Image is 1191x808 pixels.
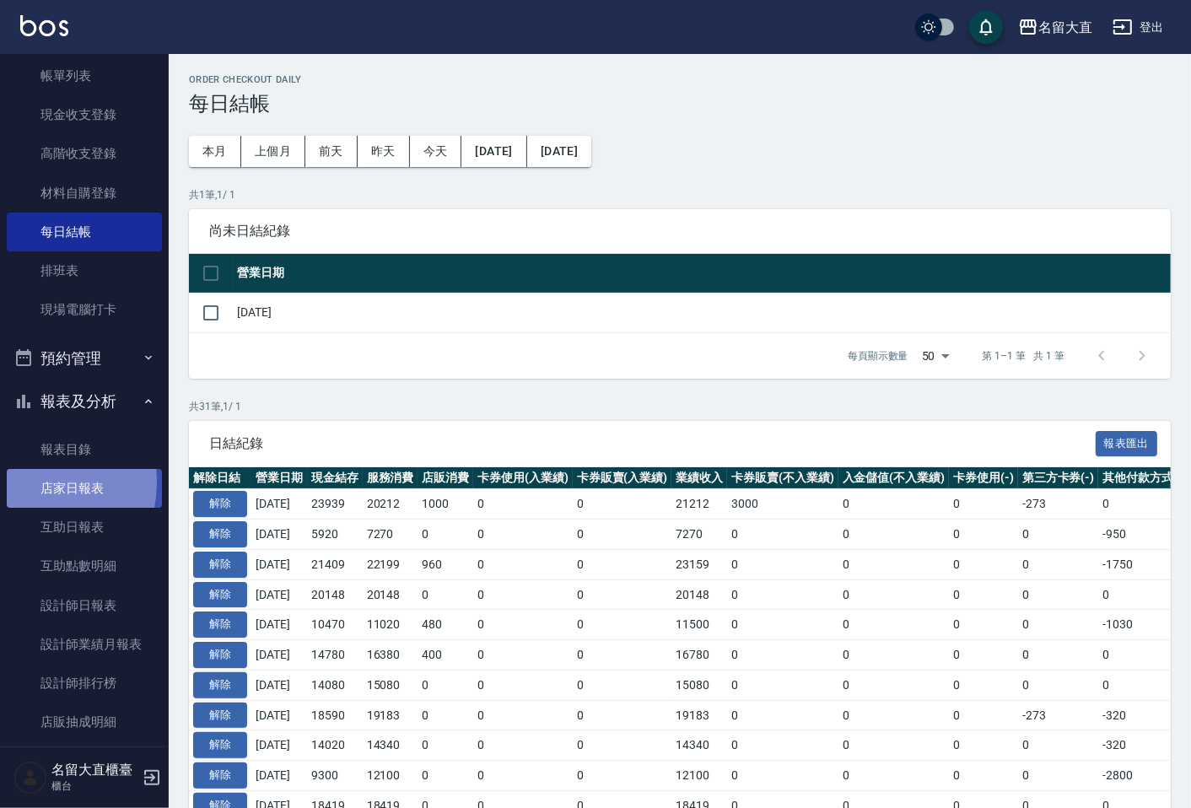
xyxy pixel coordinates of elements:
[949,700,1018,730] td: 0
[1098,730,1191,761] td: -320
[189,399,1171,414] p: 共 31 筆, 1 / 1
[307,730,363,761] td: 14020
[727,520,838,550] td: 0
[418,549,473,579] td: 960
[838,700,950,730] td: 0
[727,730,838,761] td: 0
[251,610,307,640] td: [DATE]
[193,703,247,729] button: 解除
[363,640,418,671] td: 16380
[573,579,672,610] td: 0
[307,520,363,550] td: 5920
[251,730,307,761] td: [DATE]
[418,640,473,671] td: 400
[189,74,1171,85] h2: Order checkout daily
[410,136,462,167] button: 今天
[1098,579,1191,610] td: 0
[573,700,672,730] td: 0
[1018,670,1099,700] td: 0
[573,670,672,700] td: 0
[363,610,418,640] td: 11020
[1096,434,1158,450] a: 報表匯出
[949,489,1018,520] td: 0
[251,579,307,610] td: [DATE]
[1018,520,1099,550] td: 0
[251,520,307,550] td: [DATE]
[1018,549,1099,579] td: 0
[573,549,672,579] td: 0
[1018,489,1099,520] td: -273
[418,610,473,640] td: 480
[51,762,137,778] h5: 名留大直櫃臺
[305,136,358,167] button: 前天
[189,136,241,167] button: 本月
[307,761,363,791] td: 9300
[363,520,418,550] td: 7270
[727,670,838,700] td: 0
[671,670,727,700] td: 15080
[7,547,162,585] a: 互助點數明細
[363,549,418,579] td: 22199
[671,579,727,610] td: 20148
[473,730,573,761] td: 0
[573,610,672,640] td: 0
[838,579,950,610] td: 0
[949,670,1018,700] td: 0
[671,489,727,520] td: 21212
[418,761,473,791] td: 0
[915,333,956,379] div: 50
[473,520,573,550] td: 0
[949,467,1018,489] th: 卡券使用(-)
[358,136,410,167] button: 昨天
[307,670,363,700] td: 14080
[461,136,526,167] button: [DATE]
[838,730,950,761] td: 0
[7,213,162,251] a: 每日結帳
[7,508,162,547] a: 互助日報表
[1106,12,1171,43] button: 登出
[838,489,950,520] td: 0
[307,489,363,520] td: 23939
[363,761,418,791] td: 12100
[307,700,363,730] td: 18590
[251,549,307,579] td: [DATE]
[473,610,573,640] td: 0
[727,467,838,489] th: 卡券販賣(不入業績)
[671,640,727,671] td: 16780
[838,640,950,671] td: 0
[193,672,247,698] button: 解除
[473,549,573,579] td: 0
[727,610,838,640] td: 0
[1098,761,1191,791] td: -2800
[363,467,418,489] th: 服務消費
[418,730,473,761] td: 0
[7,469,162,508] a: 店家日報表
[527,136,591,167] button: [DATE]
[838,520,950,550] td: 0
[7,664,162,703] a: 設計師排行榜
[1098,489,1191,520] td: 0
[7,134,162,173] a: 高階收支登錄
[671,610,727,640] td: 11500
[473,467,573,489] th: 卡券使用(入業績)
[251,489,307,520] td: [DATE]
[251,670,307,700] td: [DATE]
[7,430,162,469] a: 報表目錄
[1018,730,1099,761] td: 0
[969,10,1003,44] button: save
[1018,579,1099,610] td: 0
[193,521,247,547] button: 解除
[307,610,363,640] td: 10470
[1098,640,1191,671] td: 0
[251,467,307,489] th: 營業日期
[473,579,573,610] td: 0
[189,467,251,489] th: 解除日結
[1011,10,1099,45] button: 名留大直
[418,700,473,730] td: 0
[193,762,247,789] button: 解除
[363,700,418,730] td: 19183
[193,642,247,668] button: 解除
[7,586,162,625] a: 設計師日報表
[1098,549,1191,579] td: -1750
[473,489,573,520] td: 0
